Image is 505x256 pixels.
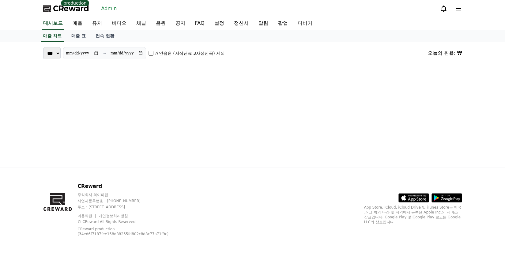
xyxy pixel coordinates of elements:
span: CReward [53,4,89,13]
a: 매출 표 [66,30,91,42]
a: 정산서 [229,17,254,30]
div: 오늘의 환율: ₩ [428,50,462,57]
p: 주소 : [STREET_ADDRESS] [77,205,185,210]
a: 채널 [131,17,151,30]
a: 대시보드 [42,17,64,30]
a: 유저 [87,17,107,30]
p: ~ [103,50,107,57]
a: 공지 [171,17,190,30]
a: 비디오 [107,17,131,30]
a: Admin [99,4,119,13]
a: 디버거 [293,17,317,30]
p: CReward [77,183,185,190]
p: 주식회사 와이피랩 [77,192,185,197]
a: 팝업 [273,17,293,30]
a: 개인정보처리방침 [99,214,128,218]
a: 알림 [254,17,273,30]
a: 매출 [68,17,87,30]
a: CReward [43,4,89,13]
a: 이용약관 [77,214,97,218]
a: 접속 현황 [91,30,119,42]
a: 설정 [209,17,229,30]
p: App Store, iCloud, iCloud Drive 및 iTunes Store는 미국과 그 밖의 나라 및 지역에서 등록된 Apple Inc.의 서비스 상표입니다. Goo... [364,205,462,224]
a: FAQ [190,17,209,30]
p: CReward production (34ed6f7187fee158d88255fd802c8d8c77a71f9c) [77,227,175,236]
label: 개인음원 (저작권료 3자정산곡) 제외 [155,50,225,56]
p: 사업자등록번호 : [PHONE_NUMBER] [77,198,185,203]
p: © CReward All Rights Reserved. [77,219,185,224]
a: 음원 [151,17,171,30]
a: 매출 차트 [41,30,64,42]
